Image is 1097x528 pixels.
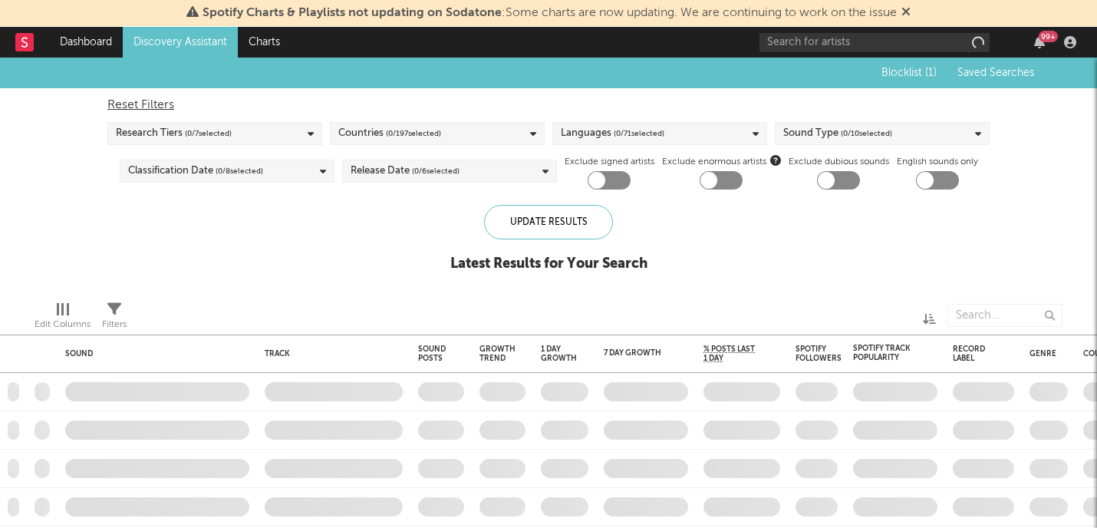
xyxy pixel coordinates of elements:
[386,124,441,143] span: ( 0 / 197 selected)
[65,349,242,358] div: Sound
[484,205,613,239] div: Update Results
[947,304,1062,327] input: Search...
[881,68,937,78] span: Blocklist
[541,345,577,363] div: 1 Day Growth
[412,162,460,180] span: ( 0 / 6 selected)
[841,124,892,143] span: ( 0 / 10 selected)
[1039,31,1058,42] div: 99 +
[796,345,842,363] div: Spotify Followers
[116,124,232,143] div: Research Tiers
[759,33,990,52] input: Search for artists
[107,96,990,114] div: Reset Filters
[703,345,757,363] span: % Posts Last 1 Day
[338,124,441,143] div: Countries
[1029,349,1056,358] div: Genre
[565,153,654,171] label: Exclude signed artists
[203,7,897,19] span: : Some charts are now updating. We are continuing to work on the issue
[1034,36,1045,48] button: 99+
[614,124,664,143] span: ( 0 / 71 selected)
[35,315,91,334] div: Edit Columns
[561,124,664,143] div: Languages
[128,162,263,180] div: Classification Date
[49,27,123,58] a: Dashboard
[770,153,781,167] button: Exclude enormous artists
[953,345,991,363] div: Record Label
[216,162,263,180] span: ( 0 / 8 selected)
[957,68,1037,78] span: Saved Searches
[925,68,937,78] span: ( 1 )
[351,162,460,180] div: Release Date
[450,255,647,273] div: Latest Results for Your Search
[604,348,665,358] div: 7 Day Growth
[662,153,781,171] span: Exclude enormous artists
[853,344,914,362] div: Spotify Track Popularity
[901,7,911,19] span: Dismiss
[783,124,892,143] div: Sound Type
[185,124,232,143] span: ( 0 / 7 selected)
[789,153,889,171] label: Exclude dubious sounds
[953,67,1037,79] button: Saved Searches
[35,296,91,341] div: Edit Columns
[123,27,238,58] a: Discovery Assistant
[238,27,291,58] a: Charts
[897,153,978,171] label: English sounds only
[203,7,502,19] span: Spotify Charts & Playlists not updating on Sodatone
[418,345,446,363] div: Sound Posts
[102,315,127,334] div: Filters
[479,345,518,363] div: Growth Trend
[102,296,127,341] div: Filters
[265,349,395,358] div: Track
